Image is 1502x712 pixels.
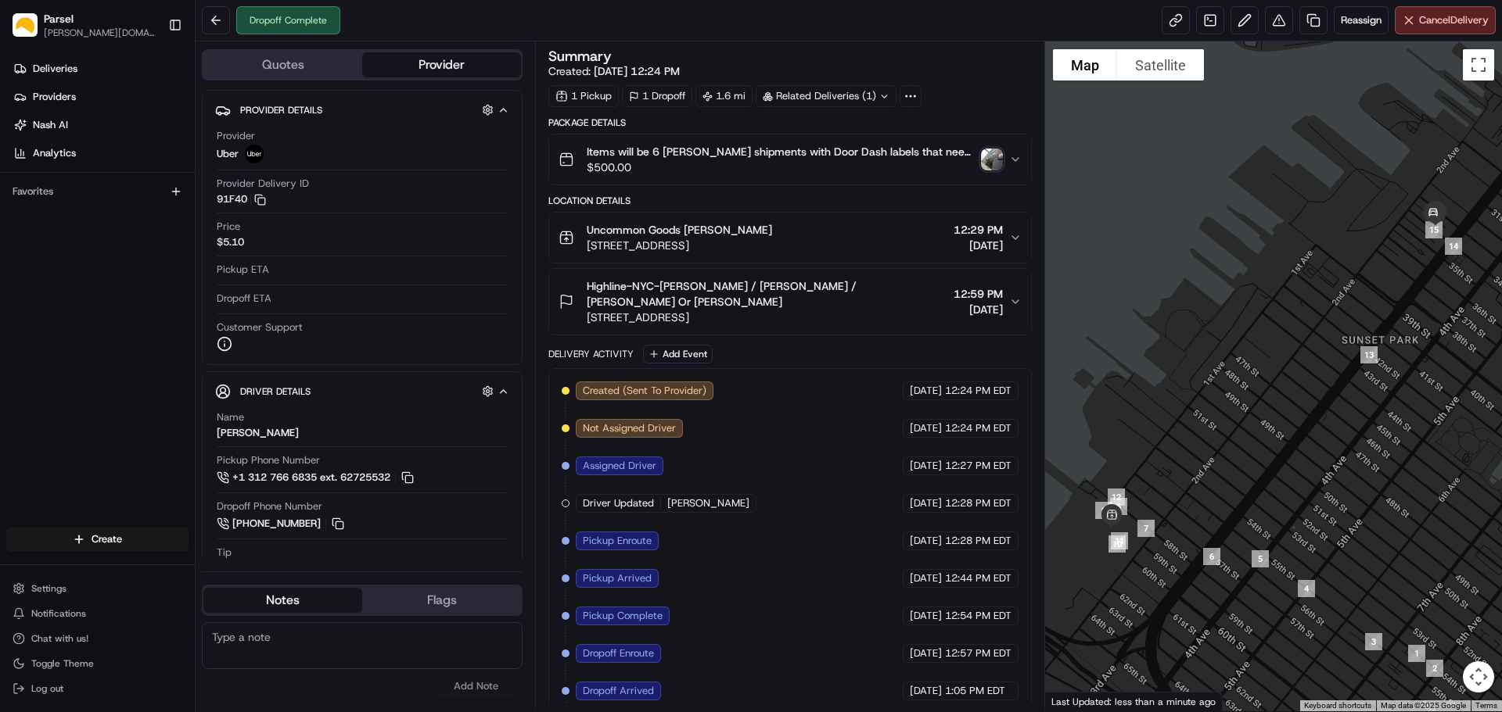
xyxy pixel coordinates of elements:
[13,13,38,38] img: Parsel
[1304,700,1371,711] button: Keyboard shortcuts
[910,384,942,398] span: [DATE]
[548,85,619,107] div: 1 Pickup
[583,609,663,623] span: Pickup Complete
[548,348,634,360] div: Delivery Activity
[548,116,1031,129] div: Package Details
[981,148,1003,170] img: photo_proof_of_delivery image
[1245,544,1275,574] div: 5
[6,179,189,204] div: Favorites
[217,426,299,440] div: [PERSON_NAME]
[44,11,74,27] button: Parsel
[6,653,189,674] button: Toggle Theme
[1101,482,1131,512] div: 12
[44,27,156,39] button: [PERSON_NAME][DOMAIN_NAME][EMAIL_ADDRESS][PERSON_NAME][DOMAIN_NAME]
[1395,6,1496,34] button: CancelDelivery
[1334,6,1389,34] button: Reassign
[217,453,320,467] span: Pickup Phone Number
[215,378,509,404] button: Driver Details
[1420,653,1450,683] div: 2
[33,90,76,104] span: Providers
[954,222,1003,238] span: 12:29 PM
[1089,496,1119,525] div: 9
[594,64,680,78] span: [DATE] 12:24 PM
[587,238,772,253] span: [STREET_ADDRESS]
[583,459,656,473] span: Assigned Driver
[232,517,321,531] span: [PHONE_NUMBER]
[203,588,362,613] button: Notes
[31,682,63,695] span: Log out
[217,469,416,486] button: +1 312 766 6835 ext. 62725532
[217,263,269,277] span: Pickup ETA
[362,52,521,77] button: Provider
[1402,639,1432,668] div: 1
[548,195,1031,207] div: Location Details
[1049,691,1101,711] a: Open this area in Google Maps (opens a new window)
[945,384,1012,398] span: 12:24 PM EDT
[245,145,264,163] img: uber-new-logo.jpeg
[910,684,942,698] span: [DATE]
[945,496,1012,510] span: 12:28 PM EDT
[583,384,706,398] span: Created (Sent To Provider)
[240,104,322,116] span: Provider Details
[1053,49,1117,81] button: Show street map
[1292,574,1321,603] div: 4
[1439,231,1468,261] div: 14
[217,292,271,306] span: Dropoff ETA
[954,286,1003,302] span: 12:59 PM
[6,603,189,624] button: Notifications
[217,147,239,161] span: Uber
[1381,701,1466,710] span: Map data ©2025 Google
[583,421,676,435] span: Not Assigned Driver
[910,496,942,510] span: [DATE]
[583,646,654,660] span: Dropoff Enroute
[910,459,942,473] span: [DATE]
[33,146,76,160] span: Analytics
[667,496,749,510] span: [PERSON_NAME]
[31,607,86,620] span: Notifications
[31,632,88,645] span: Chat with us!
[583,571,652,585] span: Pickup Arrived
[910,534,942,548] span: [DATE]
[1045,692,1223,711] div: Last Updated: less than a minute ago
[587,159,974,175] span: $500.00
[587,222,772,238] span: Uncommon Goods [PERSON_NAME]
[1197,542,1227,571] div: 6
[1354,340,1384,370] div: 13
[1131,513,1161,543] div: 7
[6,141,195,166] a: Analytics
[215,97,509,123] button: Provider Details
[33,62,77,76] span: Deliveries
[643,345,713,363] button: Add Event
[910,646,942,660] span: [DATE]
[217,235,244,249] span: $5.10
[6,113,195,138] a: Nash AI
[945,421,1012,435] span: 12:24 PM EDT
[1463,661,1494,692] button: Map camera controls
[6,84,195,109] a: Providers
[6,678,189,699] button: Log out
[217,320,303,335] span: Customer Support
[31,657,94,670] span: Toggle Theme
[549,269,1030,335] button: Highline-NYC-[PERSON_NAME] / [PERSON_NAME] / [PERSON_NAME] Or [PERSON_NAME][STREET_ADDRESS]12:59 ...
[217,410,244,424] span: Name
[622,85,692,107] div: 1 Dropoff
[1105,526,1134,556] div: 11
[945,684,1005,698] span: 1:05 PM EDT
[910,421,942,435] span: [DATE]
[945,571,1012,585] span: 12:44 PM EDT
[1049,691,1101,711] img: Google
[587,309,947,325] span: [STREET_ADDRESS]
[240,385,311,398] span: Driver Details
[1463,49,1494,81] button: Toggle fullscreen view
[217,499,322,513] span: Dropoff Phone Number
[910,609,942,623] span: [DATE]
[945,646,1012,660] span: 12:57 PM EDT
[1117,49,1204,81] button: Show satellite imagery
[6,628,189,649] button: Chat with us!
[31,582,66,595] span: Settings
[695,85,753,107] div: 1.6 mi
[203,52,362,77] button: Quotes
